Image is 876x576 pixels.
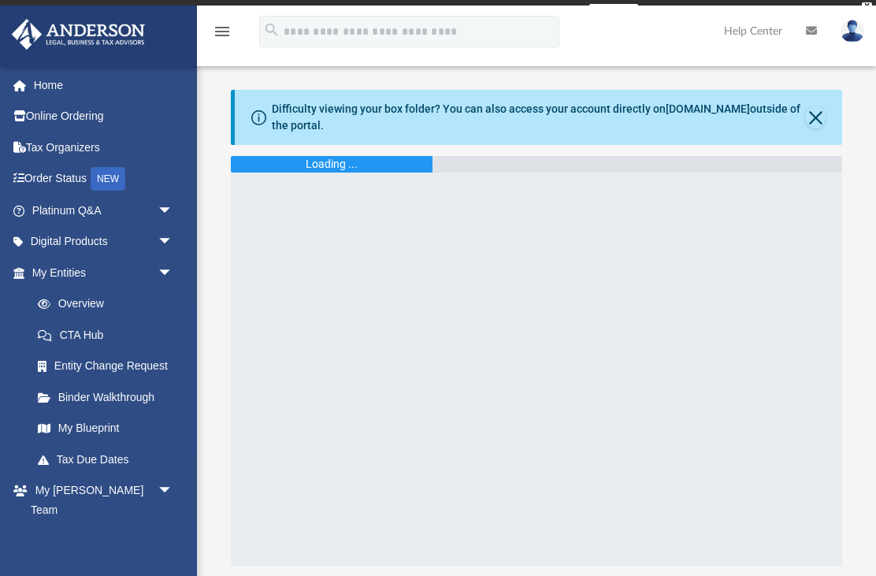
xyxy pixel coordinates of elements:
[158,226,189,258] span: arrow_drop_down
[158,195,189,227] span: arrow_drop_down
[11,132,197,163] a: Tax Organizers
[11,475,189,526] a: My [PERSON_NAME] Teamarrow_drop_down
[7,19,150,50] img: Anderson Advisors Platinum Portal
[263,21,280,39] i: search
[22,319,197,351] a: CTA Hub
[22,288,197,320] a: Overview
[11,257,197,288] a: My Entitiesarrow_drop_down
[158,475,189,507] span: arrow_drop_down
[238,4,582,23] div: Get a chance to win 6 months of Platinum for free just by filling out this
[22,381,197,413] a: Binder Walkthrough
[589,4,638,23] a: survey
[862,2,872,12] div: close
[213,30,232,41] a: menu
[11,163,197,195] a: Order StatusNEW
[841,20,864,43] img: User Pic
[11,226,197,258] a: Digital Productsarrow_drop_down
[22,351,197,382] a: Entity Change Request
[11,101,197,132] a: Online Ordering
[158,257,189,289] span: arrow_drop_down
[22,444,197,475] a: Tax Due Dates
[11,195,197,226] a: Platinum Q&Aarrow_drop_down
[306,156,358,173] div: Loading ...
[272,101,805,134] div: Difficulty viewing your box folder? You can also access your account directly on outside of the p...
[666,102,750,115] a: [DOMAIN_NAME]
[22,413,189,444] a: My Blueprint
[11,69,197,101] a: Home
[805,106,826,128] button: Close
[213,22,232,41] i: menu
[91,167,125,191] div: NEW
